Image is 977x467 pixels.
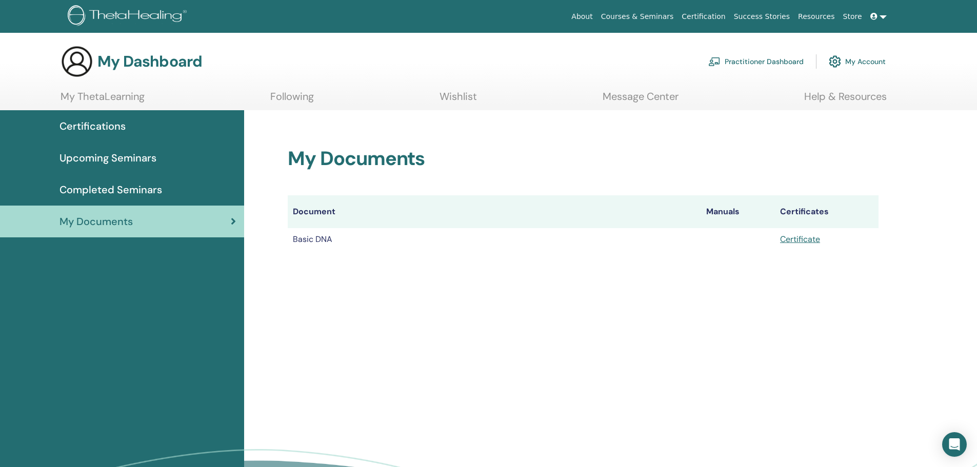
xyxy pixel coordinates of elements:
[440,90,477,110] a: Wishlist
[780,234,820,245] a: Certificate
[97,52,202,71] h3: My Dashboard
[677,7,729,26] a: Certification
[730,7,794,26] a: Success Stories
[829,50,886,73] a: My Account
[61,90,145,110] a: My ThetaLearning
[708,50,804,73] a: Practitioner Dashboard
[829,53,841,70] img: cog.svg
[288,228,701,251] td: Basic DNA
[597,7,678,26] a: Courses & Seminars
[701,195,775,228] th: Manuals
[68,5,190,28] img: logo.png
[603,90,679,110] a: Message Center
[794,7,839,26] a: Resources
[61,45,93,78] img: generic-user-icon.jpg
[59,118,126,134] span: Certifications
[942,432,967,457] div: Open Intercom Messenger
[567,7,596,26] a: About
[804,90,887,110] a: Help & Resources
[708,57,721,66] img: chalkboard-teacher.svg
[59,214,133,229] span: My Documents
[839,7,866,26] a: Store
[59,150,156,166] span: Upcoming Seminars
[288,195,701,228] th: Document
[59,182,162,197] span: Completed Seminars
[270,90,314,110] a: Following
[288,147,879,171] h2: My Documents
[775,195,879,228] th: Certificates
